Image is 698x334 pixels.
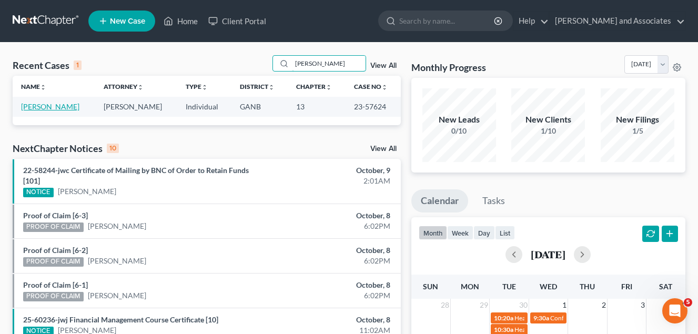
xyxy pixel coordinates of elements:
[540,282,557,291] span: Wed
[231,97,288,116] td: GANB
[137,84,144,90] i: unfold_more
[268,84,275,90] i: unfold_more
[21,83,46,90] a: Nameunfold_more
[23,166,249,185] a: 22-58244-jwc Certificate of Mailing by BNC of Order to Retain Funds [101]
[23,292,84,301] div: PROOF OF CLAIM
[186,83,208,90] a: Typeunfold_more
[95,97,178,116] td: [PERSON_NAME]
[422,114,496,126] div: New Leads
[370,62,397,69] a: View All
[494,326,513,333] span: 10:30a
[23,188,54,197] div: NOTICE
[23,246,88,255] a: Proof of Claim [6-2]
[440,299,450,311] span: 28
[399,11,495,31] input: Search by name...
[662,298,687,323] iframe: Intercom live chat
[326,84,332,90] i: unfold_more
[296,83,332,90] a: Chapterunfold_more
[104,83,144,90] a: Attorneyunfold_more
[561,299,568,311] span: 1
[74,60,82,70] div: 1
[411,189,468,212] a: Calendar
[240,83,275,90] a: Districtunfold_more
[601,126,674,136] div: 1/5
[354,83,388,90] a: Case Nounfold_more
[275,165,390,176] div: October, 9
[550,12,685,31] a: [PERSON_NAME] and Associates
[292,56,366,71] input: Search by name...
[275,245,390,256] div: October, 8
[659,282,672,291] span: Sat
[275,256,390,266] div: 6:02PM
[423,282,438,291] span: Sun
[494,314,513,322] span: 10:20a
[88,221,146,231] a: [PERSON_NAME]
[601,299,607,311] span: 2
[514,314,638,322] span: Hearing for [PERSON_NAME] Consent order
[422,126,496,136] div: 0/10
[518,299,529,311] span: 30
[495,226,515,240] button: list
[511,114,585,126] div: New Clients
[461,282,479,291] span: Mon
[88,290,146,301] a: [PERSON_NAME]
[533,314,549,322] span: 9:30a
[23,211,88,220] a: Proof of Claim [6-3]
[275,176,390,186] div: 2:01AM
[502,282,516,291] span: Tue
[110,17,145,25] span: New Case
[514,326,613,333] span: Hearing for [PERSON_NAME] Reset
[550,314,687,322] span: Confirmation Hearing for [PERSON_NAME] Reset
[447,226,473,240] button: week
[88,256,146,266] a: [PERSON_NAME]
[513,12,549,31] a: Help
[601,114,674,126] div: New Filings
[640,299,646,311] span: 3
[346,97,401,116] td: 23-57624
[370,145,397,153] a: View All
[23,222,84,232] div: PROOF OF CLAIM
[531,249,565,260] h2: [DATE]
[419,226,447,240] button: month
[621,282,632,291] span: Fri
[275,315,390,325] div: October, 8
[473,226,495,240] button: day
[275,221,390,231] div: 6:02PM
[473,189,514,212] a: Tasks
[23,280,88,289] a: Proof of Claim [6-1]
[275,290,390,301] div: 6:02PM
[684,298,692,307] span: 5
[479,299,489,311] span: 29
[511,126,585,136] div: 1/10
[13,142,119,155] div: NextChapter Notices
[201,84,208,90] i: unfold_more
[158,12,203,31] a: Home
[275,280,390,290] div: October, 8
[288,97,345,116] td: 13
[275,210,390,221] div: October, 8
[177,97,231,116] td: Individual
[411,61,486,74] h3: Monthly Progress
[381,84,388,90] i: unfold_more
[580,282,595,291] span: Thu
[23,257,84,267] div: PROOF OF CLAIM
[13,59,82,72] div: Recent Cases
[107,144,119,153] div: 10
[58,186,116,197] a: [PERSON_NAME]
[23,315,218,324] a: 25-60236-jwj Financial Management Course Certificate [10]
[21,102,79,111] a: [PERSON_NAME]
[203,12,271,31] a: Client Portal
[40,84,46,90] i: unfold_more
